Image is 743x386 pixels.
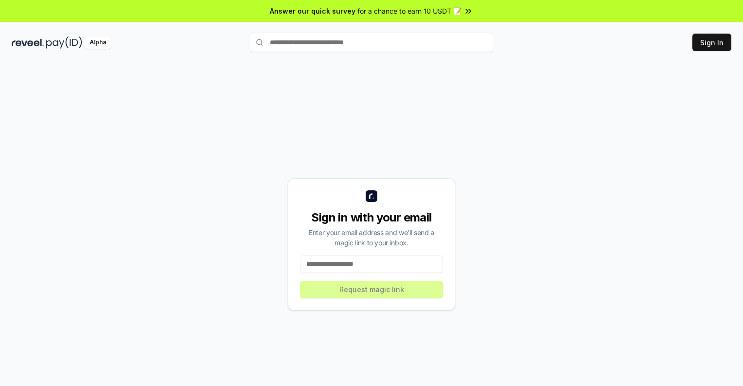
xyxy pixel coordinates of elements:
[357,6,462,16] span: for a chance to earn 10 USDT 📝
[12,37,44,49] img: reveel_dark
[270,6,355,16] span: Answer our quick survey
[366,190,377,202] img: logo_small
[300,227,443,248] div: Enter your email address and we’ll send a magic link to your inbox.
[692,34,731,51] button: Sign In
[46,37,82,49] img: pay_id
[84,37,111,49] div: Alpha
[300,210,443,225] div: Sign in with your email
